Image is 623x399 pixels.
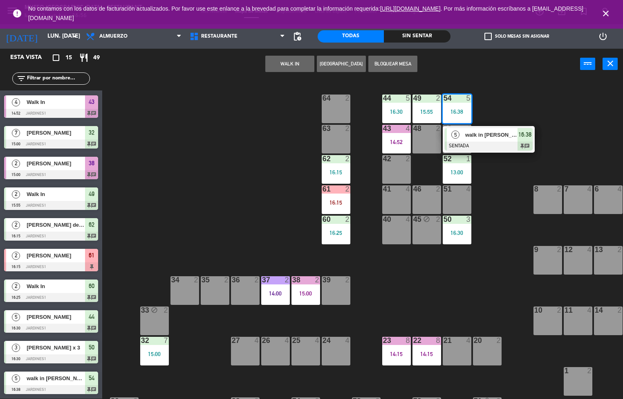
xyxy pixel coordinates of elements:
div: 37 [262,276,262,284]
div: 4 [617,185,622,193]
div: Sin sentar [384,30,450,43]
div: 38 [292,276,293,284]
div: 10 [534,307,535,314]
div: 2 [557,307,562,314]
span: pending_actions [292,32,302,41]
div: 4 [587,307,592,314]
button: power_input [580,58,595,70]
span: 5 [12,313,20,321]
button: Bloquear Mesa [368,56,417,72]
div: 2 [194,276,199,284]
div: 2 [436,125,441,132]
div: 2 [345,125,350,132]
div: 4 [315,337,320,344]
span: 50 [89,343,94,352]
div: 14:00 [261,291,290,296]
div: 2 [345,276,350,284]
div: 23 [383,337,383,344]
div: 2 [436,95,441,102]
button: close [603,58,618,70]
i: block [151,307,158,313]
div: 44 [383,95,383,102]
span: 61 [89,250,94,260]
div: 2 [224,276,229,284]
span: No contamos con los datos de facturación actualizados. Por favor use este enlance a la brevedad p... [28,5,583,21]
div: 8 [436,337,441,344]
i: close [601,9,611,18]
span: [PERSON_NAME] [27,251,85,260]
label: Solo mesas sin asignar [484,33,549,40]
span: 2 [12,160,20,168]
span: 4 [12,98,20,106]
span: [PERSON_NAME] de la [PERSON_NAME] [27,221,85,229]
div: 2 [617,307,622,314]
div: 7 [164,337,168,344]
span: 49 [89,189,94,199]
div: 45 [413,216,414,223]
div: 2 [285,276,289,284]
div: 2 [557,185,562,193]
div: 4 [587,185,592,193]
div: 8 [406,337,410,344]
i: crop_square [51,53,61,63]
div: 4 [587,246,592,253]
span: 38 [89,158,94,168]
span: 3 [12,344,20,352]
input: Filtrar por nombre... [26,74,90,83]
div: 15:55 [412,109,441,115]
div: 4 [254,337,259,344]
div: 1 [466,155,471,162]
div: 2 [406,155,410,162]
div: 40 [383,216,383,223]
span: walk in [PERSON_NAME] [465,131,518,139]
div: 2 [617,246,622,253]
i: filter_list [16,74,26,83]
div: 2 [557,246,562,253]
span: 16:38 [518,130,531,140]
div: 34 [171,276,172,284]
div: 3 [466,216,471,223]
div: 16:15 [322,169,350,175]
span: 43 [89,97,94,107]
div: 49 [413,95,414,102]
span: [PERSON_NAME] x 3 [27,343,85,352]
div: 4 [406,185,410,193]
span: 54 [89,373,94,383]
div: 2 [587,367,592,374]
div: 48 [413,125,414,132]
div: 2 [345,95,350,102]
div: 2 [164,307,168,314]
div: Todas [318,30,384,43]
span: check_box_outline_blank [484,33,492,40]
span: 62 [89,220,94,230]
span: 2 [12,221,20,229]
div: 16:15 [322,200,350,205]
div: 15:00 [140,351,169,357]
div: 4 [466,337,471,344]
div: 42 [383,155,383,162]
div: 2 [436,185,441,193]
span: 44 [89,312,94,322]
div: 15:00 [291,291,320,296]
